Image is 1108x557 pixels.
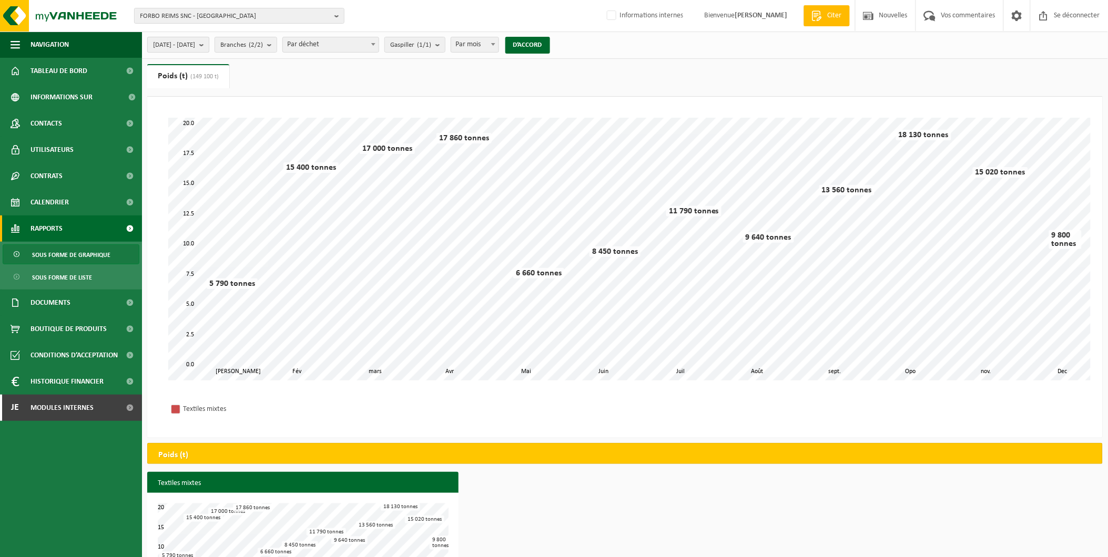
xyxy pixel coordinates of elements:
span: Conditions d’acceptation [31,342,118,368]
span: Historique financier [31,368,104,395]
div: 18 130 tonnes [896,130,951,140]
div: 13 560 tonnes [819,185,875,195]
span: Sous forme de graphique [32,245,110,265]
label: Informations internes [605,8,683,24]
button: FORBO REIMS SNC - [GEOGRAPHIC_DATA] [134,8,344,24]
count: (1/1) [417,42,431,48]
span: Contacts [31,110,62,137]
div: 9 640 tonnes [331,537,368,544]
span: Sous forme de liste [32,267,92,287]
div: 17 860 tonnes [436,133,492,143]
div: 6 660 tonnes [258,548,294,556]
button: D’ACCORD [505,37,550,54]
span: [DATE] - [DATE] [153,37,195,53]
div: 8 450 tonnes [282,541,318,549]
div: 13 560 tonnes [356,521,395,529]
count: (2/2) [249,42,263,48]
button: [DATE] - [DATE] [147,37,209,53]
span: Per afvalstof [283,37,379,52]
span: Boutique de produits [31,316,107,342]
span: Per maand [451,37,498,52]
div: 15 400 tonnes [283,162,339,173]
div: Textiles mixtes [183,403,320,416]
div: 8 450 tonnes [589,246,641,257]
div: 15 400 tonnes [184,514,223,522]
span: Navigation [31,32,69,58]
div: 18 130 tonnes [381,503,420,511]
span: Tableau de bord [31,58,87,84]
span: Documents [31,290,70,316]
div: 17 000 tonnes [360,143,415,154]
div: 5 790 tonnes [207,278,258,289]
div: 17 000 tonnes [208,508,248,515]
span: Je [11,395,20,421]
div: 15 020 tonnes [405,515,444,523]
div: 15 020 tonnes [973,167,1028,178]
a: Citer [804,5,850,26]
span: Contrats [31,163,63,189]
span: Branches [220,37,263,53]
h2: Poids (t) [148,443,199,467]
font: Gaspiller [390,42,414,48]
div: 6 660 tonnes [513,268,564,278]
a: Sous forme de graphique [3,244,139,264]
button: Gaspiller(1/1) [384,37,445,53]
span: (149 100 t) [188,74,219,80]
a: Sous forme de liste [3,267,139,287]
span: Calendrier [31,189,69,215]
div: 9 800 tonnes [1049,230,1082,249]
h3: Textiles mixtes [147,472,459,495]
span: Modules internes [31,395,94,421]
span: Informations sur l’entreprise [31,84,121,110]
button: Branches(2/2) [215,37,277,53]
span: Per maand [451,37,499,53]
div: 9 800 tonnes [430,536,451,550]
font: Poids (t) [158,72,188,80]
span: Per afvalstof [282,37,379,53]
div: 9 640 tonnes [743,232,794,243]
span: FORBO REIMS SNC - [GEOGRAPHIC_DATA] [140,8,330,24]
span: Citer [825,11,845,21]
font: Bienvenue [704,12,788,19]
span: Rapports [31,215,63,242]
div: 11 790 tonnes [666,206,721,216]
span: Utilisateurs [31,137,74,163]
div: 17 860 tonnes [233,504,272,512]
div: 11 790 tonnes [307,528,346,536]
strong: [PERSON_NAME] [735,12,788,19]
